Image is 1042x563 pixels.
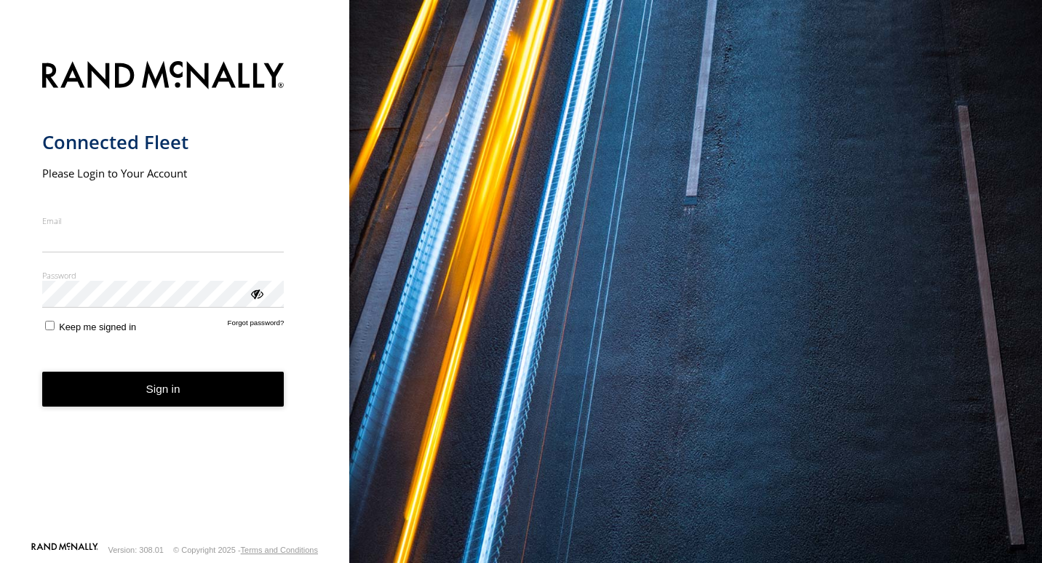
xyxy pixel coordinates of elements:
[108,546,164,554] div: Version: 308.01
[228,319,285,332] a: Forgot password?
[241,546,318,554] a: Terms and Conditions
[42,372,285,407] button: Sign in
[42,270,285,281] label: Password
[31,543,98,557] a: Visit our Website
[59,322,136,332] span: Keep me signed in
[249,286,263,300] div: ViewPassword
[42,166,285,180] h2: Please Login to Your Account
[42,58,285,95] img: Rand McNally
[45,321,55,330] input: Keep me signed in
[42,215,285,226] label: Email
[42,130,285,154] h1: Connected Fleet
[42,52,308,541] form: main
[173,546,318,554] div: © Copyright 2025 -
